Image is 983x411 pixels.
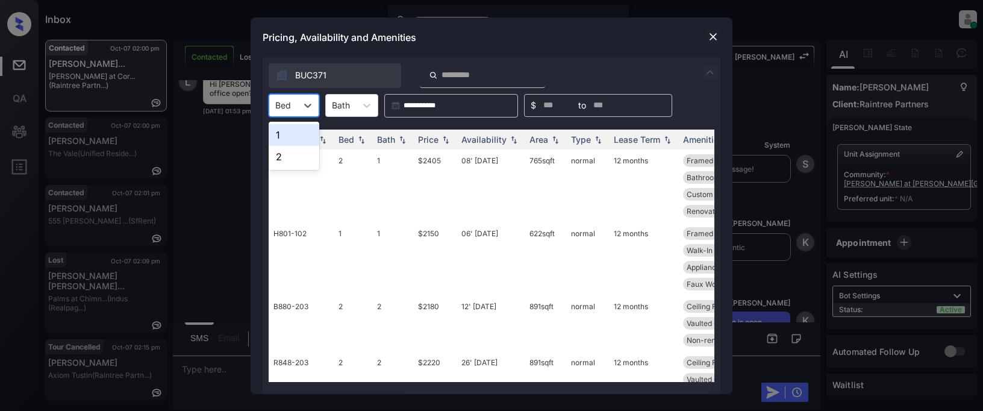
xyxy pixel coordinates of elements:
span: Vaulted Ceiling... [687,375,743,384]
img: sorting [661,135,673,143]
td: 26' [DATE] [457,351,525,407]
img: icon-zuma [276,69,288,81]
div: Type [571,134,591,145]
img: sorting [549,135,561,143]
img: sorting [355,135,367,143]
td: $2220 [413,351,457,407]
td: 12 months [609,222,678,295]
td: 12 months [609,295,678,351]
td: 08' [DATE] [457,149,525,222]
td: $2150 [413,222,457,295]
td: 2 [334,295,372,351]
td: $2405 [413,149,457,222]
td: 2 [334,149,372,222]
div: Availability [461,134,507,145]
td: 622 sqft [525,222,566,295]
div: Amenities [683,134,723,145]
td: 891 sqft [525,295,566,351]
div: Area [529,134,548,145]
td: F812-103 [269,149,334,222]
td: 1 [372,222,413,295]
td: B880-203 [269,295,334,351]
span: BUC371 [295,69,326,82]
img: sorting [440,135,452,143]
td: 1 [334,222,372,295]
img: icon-zuma [429,70,438,81]
td: 2 [372,295,413,351]
img: icon-zuma [703,65,717,80]
span: Non-renovated C... [687,336,752,345]
span: Framed Bathroom... [687,156,754,165]
td: 06' [DATE] [457,222,525,295]
div: 1 [269,124,319,146]
td: 2 [372,351,413,407]
img: sorting [317,135,329,143]
div: Bed [339,134,354,145]
div: Price [418,134,438,145]
td: 12' [DATE] [457,295,525,351]
span: Walk-In Closets [687,246,740,255]
td: R848-203 [269,351,334,407]
span: Custom Cabinets [687,190,745,199]
span: Faux Wood Cover... [687,280,752,289]
span: Renovation Esp... [687,207,744,216]
td: normal [566,149,609,222]
td: $2180 [413,295,457,351]
td: 12 months [609,149,678,222]
td: H801-102 [269,222,334,295]
span: $ [531,99,536,112]
span: Ceiling Fan [687,302,725,311]
span: Framed Bathroom... [687,229,754,238]
td: normal [566,222,609,295]
div: Bath [377,134,395,145]
img: sorting [508,135,520,143]
td: 12 months [609,351,678,407]
div: Lease Term [614,134,660,145]
div: 2 [269,146,319,168]
td: 891 sqft [525,351,566,407]
td: normal [566,351,609,407]
td: 1 [372,149,413,222]
span: to [578,99,586,112]
td: 765 sqft [525,149,566,222]
span: Bathroom Cabine... [687,173,752,182]
td: normal [566,295,609,351]
span: Appliance Packa... [687,263,749,272]
img: sorting [592,135,604,143]
td: 2 [334,351,372,407]
img: sorting [396,135,408,143]
div: Pricing, Availability and Amenities [251,17,732,57]
span: Ceiling Fan [687,358,725,367]
img: close [707,31,719,43]
span: Vaulted Ceiling... [687,319,743,328]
